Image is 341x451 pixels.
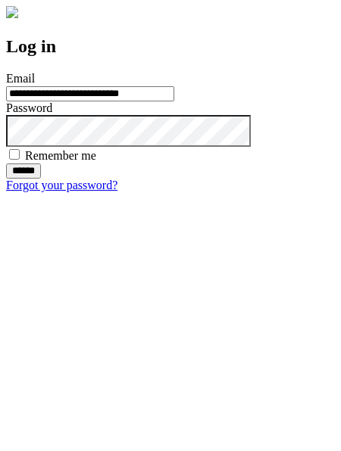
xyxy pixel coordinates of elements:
[6,6,18,18] img: logo-4e3dc11c47720685a147b03b5a06dd966a58ff35d612b21f08c02c0306f2b779.png
[6,36,335,57] h2: Log in
[25,149,96,162] label: Remember me
[6,179,117,191] a: Forgot your password?
[6,101,52,114] label: Password
[6,72,35,85] label: Email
